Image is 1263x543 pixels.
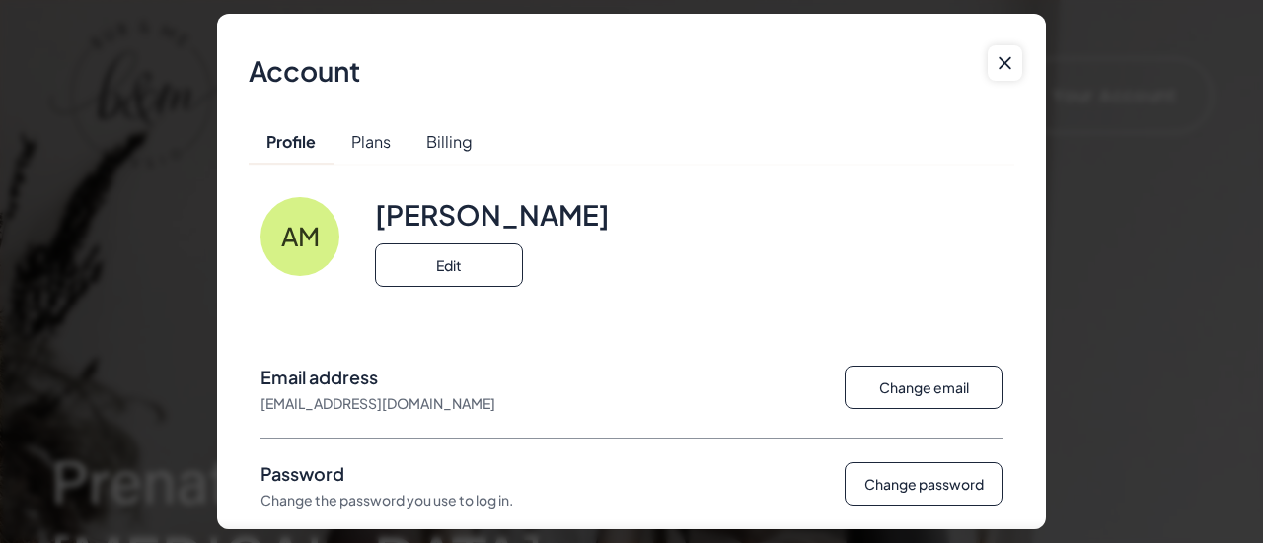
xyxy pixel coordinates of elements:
[249,119,334,164] ms-button: Profile
[409,119,490,164] ms-button: Billing
[845,462,1003,506] ms-button: Change password
[334,119,409,164] ms-button: Plans
[260,197,339,276] ms-button: AM
[260,489,833,510] ms-typography: Change the password you use to log in.
[260,462,833,485] ms-typography: Password
[260,392,833,414] ms-typography: [EMAIL_ADDRESS][DOMAIN_NAME]
[375,243,523,287] ms-button: Edit
[845,366,1003,409] ms-button: Change email
[249,53,360,88] ms-typography: Account
[375,197,1003,232] ms-typography: Anna Munro
[260,366,833,388] ms-typography: Email address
